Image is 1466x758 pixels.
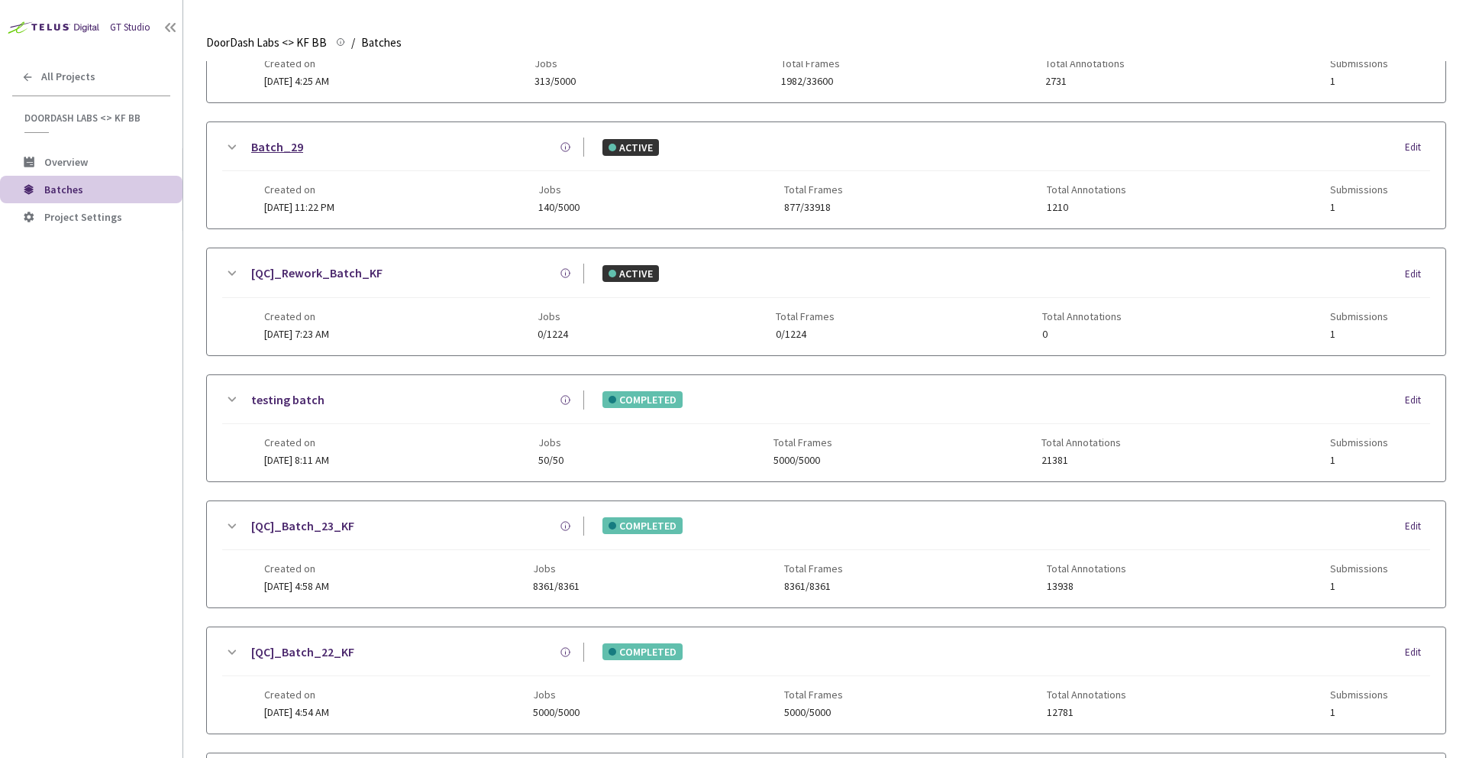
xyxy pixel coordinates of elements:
span: [DATE] 4:25 AM [264,74,329,88]
span: Submissions [1330,436,1388,449]
a: [QC]_Batch_22_KF [251,643,354,662]
span: Total Annotations [1045,57,1125,70]
span: [DATE] 4:58 AM [264,579,329,593]
span: 50/50 [538,455,563,466]
span: [DATE] 4:54 AM [264,705,329,719]
span: Created on [264,562,329,575]
div: Edit [1405,393,1430,408]
span: 140/5000 [538,202,580,213]
span: Jobs [538,310,568,322]
span: Jobs [538,183,580,196]
span: Total Frames [784,688,843,701]
span: Total Frames [784,183,843,196]
span: Jobs [534,57,576,70]
div: Batch_29ACTIVEEditCreated on[DATE] 11:22 PMJobs140/5000Total Frames877/33918Total Annotations1210... [207,122,1445,228]
span: Created on [264,57,329,70]
span: 0 [1042,329,1122,340]
span: Created on [264,436,329,449]
span: DoorDash Labs <> KF BB [24,112,161,125]
div: GT Studio [110,21,150,35]
span: Total Frames [784,562,843,575]
li: / [351,34,355,52]
span: Total Annotations [1047,183,1126,196]
span: 21381 [1041,455,1121,466]
span: 313/5000 [534,76,576,87]
span: 5000/5000 [773,455,832,466]
span: [DATE] 8:11 AM [264,453,329,467]
div: ACTIVE [602,139,659,156]
span: Total Annotations [1041,436,1121,449]
span: Submissions [1330,562,1388,575]
span: 1 [1330,202,1388,213]
span: 2731 [1045,76,1125,87]
span: [DATE] 7:23 AM [264,327,329,341]
span: 877/33918 [784,202,843,213]
span: Total Frames [773,436,832,449]
div: Edit [1405,645,1430,660]
span: 0/1224 [538,329,568,340]
div: Edit [1405,519,1430,534]
a: [QC]_Batch_23_KF [251,517,354,536]
span: 5000/5000 [533,707,580,718]
span: 1 [1330,707,1388,718]
span: Created on [264,183,334,196]
span: 1 [1330,329,1388,340]
span: Total Frames [776,310,835,322]
div: Edit [1405,267,1430,282]
div: Edit [1405,140,1430,155]
span: Jobs [533,562,580,575]
span: Submissions [1330,688,1388,701]
span: DoorDash Labs <> KF BB [206,34,327,52]
div: [QC]_Batch_23_KFCOMPLETEDEditCreated on[DATE] 4:58 AMJobs8361/8361Total Frames8361/8361Total Anno... [207,501,1445,607]
div: COMPLETED [602,391,683,408]
span: Jobs [533,688,580,701]
span: 5000/5000 [784,707,843,718]
span: 1 [1330,455,1388,466]
span: 1982/33600 [781,76,840,87]
a: [QC]_Rework_Batch_KF [251,264,383,283]
span: [DATE] 11:22 PM [264,200,334,214]
span: Batches [361,34,402,52]
span: Overview [44,155,88,169]
span: Total Frames [781,57,840,70]
span: 8361/8361 [533,581,580,592]
span: Total Annotations [1047,562,1126,575]
div: ACTIVE [602,265,659,282]
div: [QC]_Batch_22_KFCOMPLETEDEditCreated on[DATE] 4:54 AMJobs5000/5000Total Frames5000/5000Total Anno... [207,627,1445,734]
div: [QC]_Rework_Batch_KFACTIVEEditCreated on[DATE] 7:23 AMJobs0/1224Total Frames0/1224Total Annotatio... [207,248,1445,355]
a: testing batch [251,390,325,410]
span: Total Annotations [1042,310,1122,322]
span: Submissions [1330,183,1388,196]
span: 12781 [1047,707,1126,718]
span: Created on [264,310,329,322]
div: testing batchCOMPLETEDEditCreated on[DATE] 8:11 AMJobs50/50Total Frames5000/5000Total Annotations... [207,375,1445,481]
span: 13938 [1047,581,1126,592]
span: 1 [1330,76,1388,87]
span: Submissions [1330,57,1388,70]
span: Total Annotations [1047,688,1126,701]
a: Batch_29 [251,138,303,157]
span: 0/1224 [776,329,835,340]
span: Jobs [538,436,563,449]
div: COMPLETED [602,517,683,534]
span: All Projects [41,70,95,83]
span: Batches [44,183,83,196]
span: Submissions [1330,310,1388,322]
span: 8361/8361 [784,581,843,592]
div: COMPLETED [602,643,683,660]
span: 1210 [1047,202,1126,213]
span: Project Settings [44,210,122,224]
span: Created on [264,688,329,701]
span: 1 [1330,581,1388,592]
